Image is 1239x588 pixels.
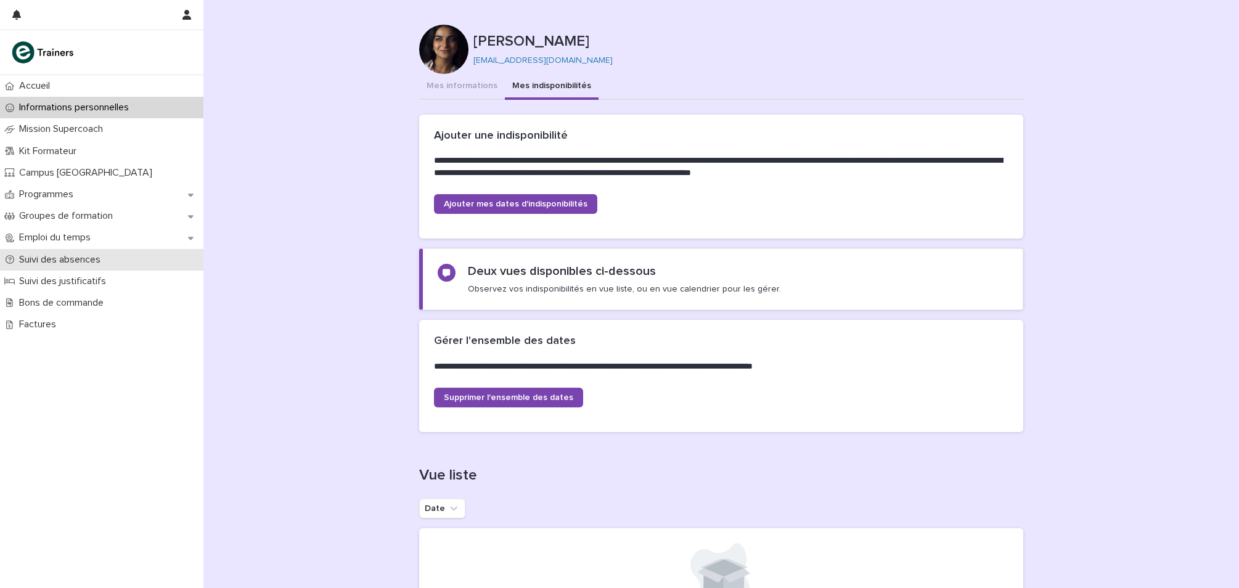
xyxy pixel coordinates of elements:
p: [PERSON_NAME] [473,33,1018,51]
a: Ajouter mes dates d'indisponibilités [434,194,597,214]
p: Informations personnelles [14,102,139,113]
h1: Vue liste [419,467,1023,484]
h2: Deux vues disponibles ci-dessous [468,264,656,279]
img: K0CqGN7SDeD6s4JG8KQk [10,40,78,65]
p: Groupes de formation [14,210,123,222]
h2: Gérer l'ensemble des dates [434,335,576,348]
p: Mission Supercoach [14,123,113,135]
p: Kit Formateur [14,145,86,157]
a: Supprimer l'ensemble des dates [434,388,583,407]
p: Observez vos indisponibilités en vue liste, ou en vue calendrier pour les gérer. [468,284,781,295]
p: Suivi des absences [14,254,110,266]
p: Suivi des justificatifs [14,276,116,287]
button: Date [419,499,465,518]
p: Factures [14,319,66,330]
p: Accueil [14,80,60,92]
p: Campus [GEOGRAPHIC_DATA] [14,167,162,179]
a: [EMAIL_ADDRESS][DOMAIN_NAME] [473,56,613,65]
button: Mes indisponibilités [505,74,599,100]
span: Supprimer l'ensemble des dates [444,393,573,402]
p: Emploi du temps [14,232,100,243]
button: Mes informations [419,74,505,100]
p: Bons de commande [14,297,113,309]
span: Ajouter mes dates d'indisponibilités [444,200,587,208]
p: Programmes [14,189,83,200]
h2: Ajouter une indisponibilité [434,129,568,143]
